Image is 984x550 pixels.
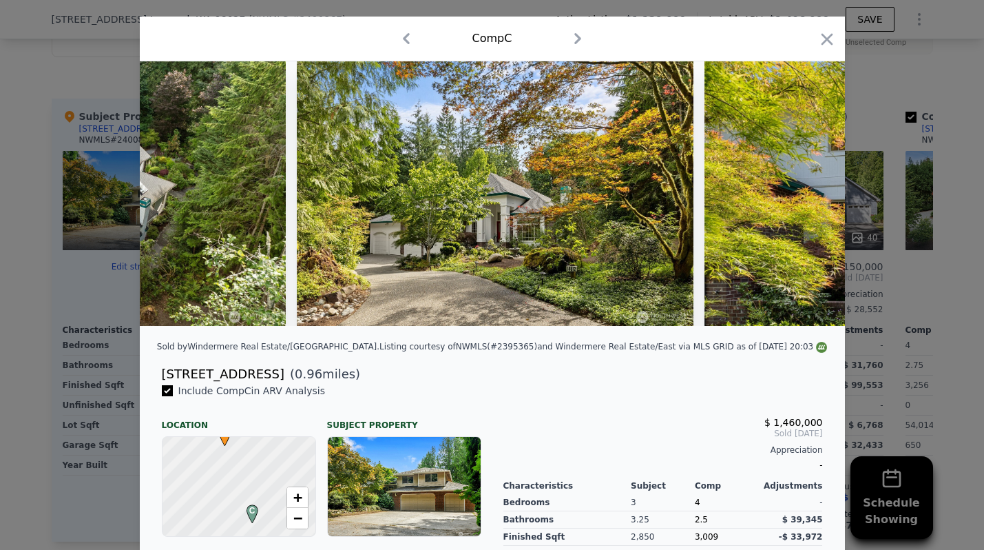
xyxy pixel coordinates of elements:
[631,529,695,546] div: 2,850
[503,428,823,439] span: Sold [DATE]
[631,494,695,511] div: 3
[631,511,695,529] div: 3.25
[162,409,316,431] div: Location
[293,509,302,527] span: −
[503,494,631,511] div: Bedrooms
[695,480,759,491] div: Comp
[297,61,693,326] img: Property Img
[284,365,360,384] span: ( miles)
[764,417,823,428] span: $ 1,460,000
[759,494,823,511] div: -
[503,456,823,475] div: -
[695,532,718,542] span: 3,009
[243,505,262,517] span: C
[503,529,631,546] div: Finished Sqft
[173,385,331,396] span: Include Comp C in ARV Analysis
[503,511,631,529] div: Bathrooms
[631,480,695,491] div: Subject
[379,342,827,352] div: Listing courtesy of NWMLS (#2395365) and Windermere Real Estate/East via MLS GRID as of [DATE] 20:03
[293,489,302,506] span: +
[287,487,308,508] a: Zoom in
[779,532,823,542] span: -$ 33,972
[162,365,284,384] div: [STREET_ADDRESS]
[472,30,512,47] div: Comp C
[695,498,700,507] span: 4
[327,409,481,431] div: Subject Property
[816,342,827,353] img: NWMLS Logo
[295,367,322,381] span: 0.96
[243,505,251,513] div: C
[695,511,759,529] div: 2.5
[782,515,823,524] span: $ 39,345
[503,480,631,491] div: Characteristics
[157,342,379,352] div: Sold by Windermere Real Estate/[GEOGRAPHIC_DATA] .
[759,480,823,491] div: Adjustments
[287,508,308,529] a: Zoom out
[503,445,823,456] div: Appreciation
